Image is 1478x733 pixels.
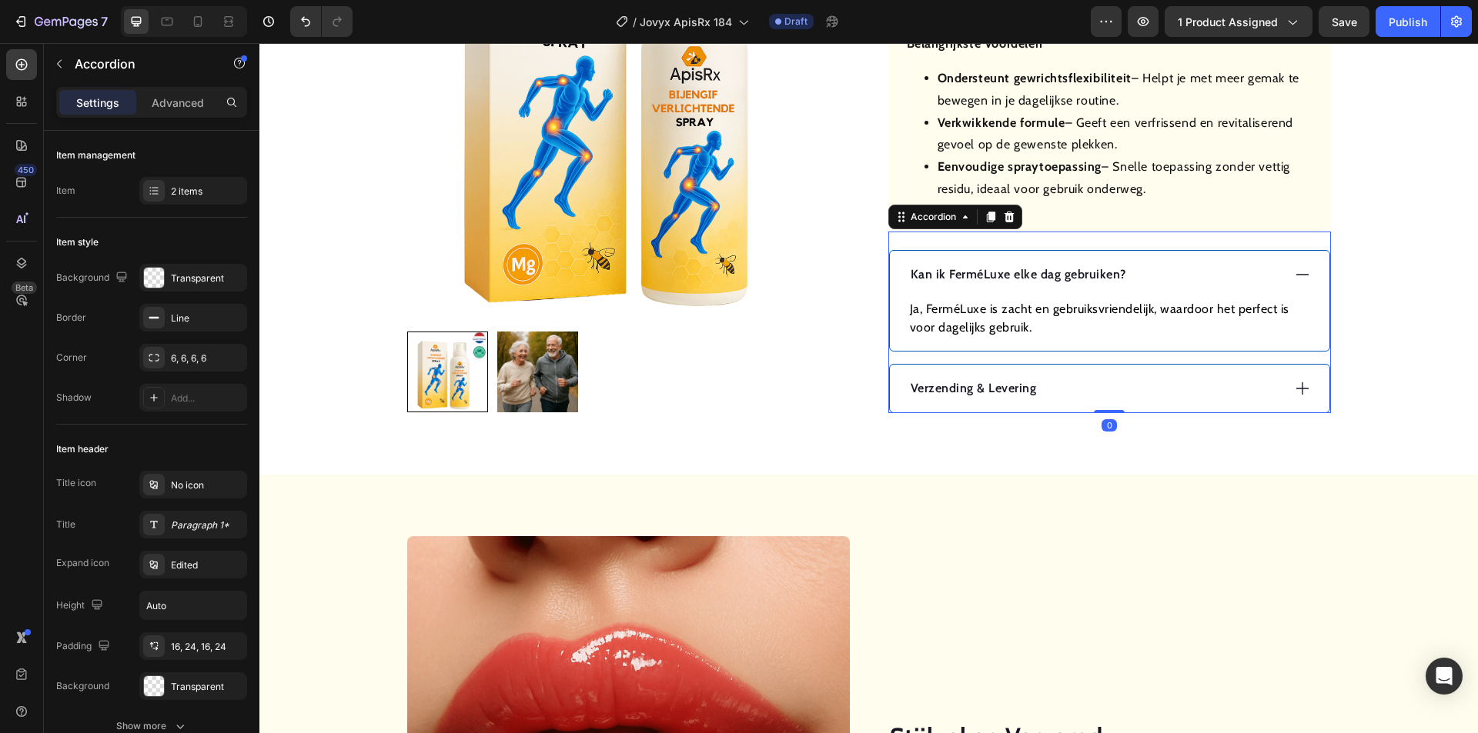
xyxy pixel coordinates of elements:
[678,25,1053,69] li: – Helpt je met meer gemak te bewegen in je dagelijkse routine.
[171,478,243,492] div: No icon
[648,167,700,181] div: Accordion
[1178,14,1278,30] span: 1 product assigned
[6,6,115,37] button: 7
[171,558,243,572] div: Edited
[56,311,86,325] div: Border
[152,95,204,111] p: Advanced
[678,116,843,131] strong: Eenvoudige spraytoepassing
[1332,15,1357,28] span: Save
[171,185,243,198] div: 2 items
[678,72,806,87] strong: Verkwikkende formule
[1165,6,1312,37] button: 1 product assigned
[678,113,1053,158] li: – Snelle toepassing zonder vettig residu, ideaal voor gebruik onderweg.
[56,518,75,531] div: Title
[140,591,246,619] input: Auto
[171,518,243,532] div: Paragraph 1*
[842,376,858,388] div: 0
[101,12,108,31] p: 7
[1319,6,1369,37] button: Save
[56,391,92,405] div: Shadow
[1389,14,1427,30] div: Publish
[171,391,243,405] div: Add...
[56,268,131,288] div: Background
[56,679,109,693] div: Background
[56,235,99,249] div: Item style
[75,55,206,73] p: Accordion
[651,222,867,241] p: Kan ik FerméLuxe elke dag gebruiken?
[56,595,106,616] div: Height
[171,680,243,694] div: Transparent
[76,95,119,111] p: Settings
[650,257,1050,294] p: Ja, FerméLuxe is zacht en gebruiksvriendelijk, waardoor het perfect is voor dagelijks gebruik.
[171,312,243,325] div: Line
[784,15,808,28] span: Draft
[171,352,243,365] div: 6, 6, 6, 6
[171,272,243,285] div: Transparent
[1426,658,1463,695] div: Open Intercom Messenger
[56,636,113,657] div: Padding
[56,351,87,365] div: Corner
[1376,6,1440,37] button: Publish
[640,14,732,30] span: Jovyx ApisRx 184
[56,148,135,162] div: Item management
[56,556,109,570] div: Expand icon
[56,442,109,456] div: Item header
[15,164,37,176] div: 450
[56,184,75,198] div: Item
[678,69,1053,114] li: – Geeft een verfrissend en revitaliserend gevoel op de gewenste plekken.
[12,282,37,294] div: Beta
[259,43,1478,733] iframe: Design area
[678,28,872,42] strong: Ondersteunt gewrichtsflexibiliteit
[651,336,777,355] p: Verzending & Levering
[633,14,637,30] span: /
[171,640,243,654] div: 16, 24, 16, 24
[630,678,844,708] strong: Stijlvol en Verzorgd
[56,476,96,490] div: Title icon
[290,6,353,37] div: Undo/Redo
